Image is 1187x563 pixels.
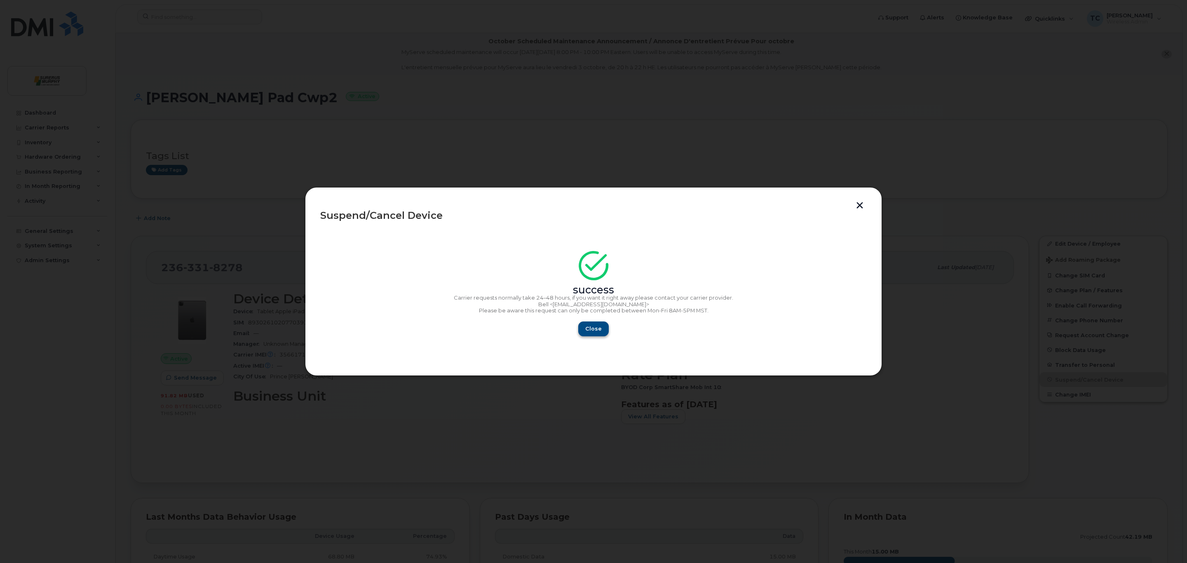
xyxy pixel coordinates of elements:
[320,301,867,308] p: Bell <[EMAIL_ADDRESS][DOMAIN_NAME]>
[320,287,867,293] div: success
[320,211,867,221] div: Suspend/Cancel Device
[578,321,609,336] button: Close
[320,295,867,301] p: Carrier requests normally take 24–48 hours, if you want it right away please contact your carrier...
[320,307,867,314] p: Please be aware this request can only be completed between Mon-Fri 8AM-5PM MST.
[585,325,602,333] span: Close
